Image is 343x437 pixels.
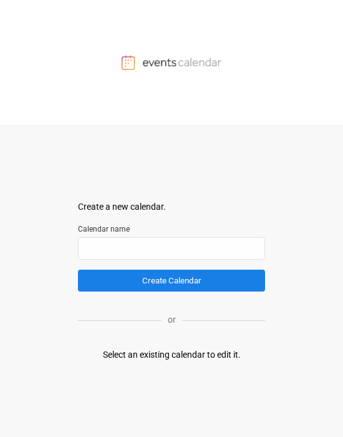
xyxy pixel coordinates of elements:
p: or [162,313,182,327]
label: Calendar name [78,223,265,235]
button: Create Calendar [78,270,265,292]
div: Select an existing calendar to edit it. [103,348,241,361]
img: Events Calendar [122,55,221,70]
div: Create a new calendar. [78,200,265,214]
